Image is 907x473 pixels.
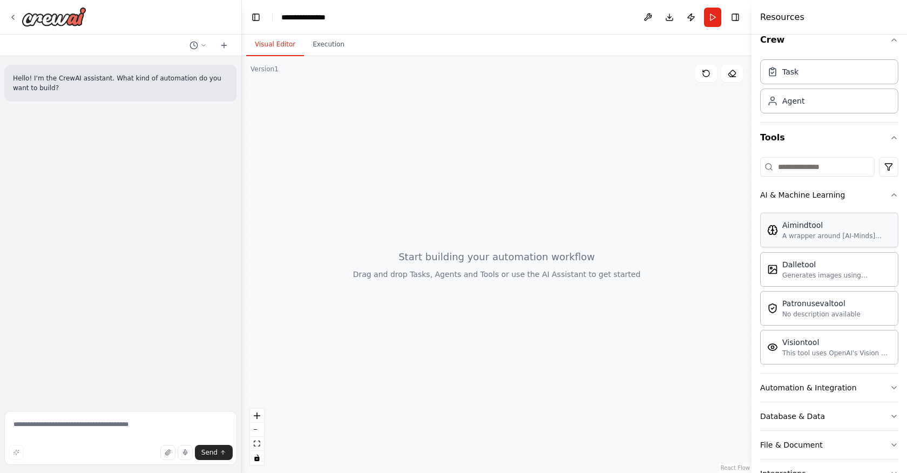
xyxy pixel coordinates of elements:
img: Logo [22,7,86,26]
button: Improve this prompt [9,445,24,460]
button: Crew [760,25,898,55]
div: Generates images using OpenAI's Dall-E model. [782,271,891,280]
button: Hide left sidebar [248,10,263,25]
button: Send [195,445,233,460]
h4: Resources [760,11,804,24]
div: Crew [760,55,898,122]
div: Task [782,66,798,77]
button: Start a new chat [215,39,233,52]
div: No description available [782,310,861,319]
button: toggle interactivity [250,451,264,465]
img: Aimindtool [767,225,778,235]
a: React Flow attribution [721,465,750,471]
button: Click to speak your automation idea [178,445,193,460]
div: AI & Machine Learning [760,190,845,200]
button: Visual Editor [246,33,304,56]
button: Tools [760,123,898,153]
button: zoom in [250,409,264,423]
button: Switch to previous chat [185,39,211,52]
button: Upload files [160,445,175,460]
div: File & Document [760,440,823,450]
img: Patronusevaltool [767,303,778,314]
img: Visiontool [767,342,778,353]
div: A wrapper around [AI-Minds]([URL][DOMAIN_NAME]). Useful for when you need answers to questions fr... [782,232,891,240]
nav: breadcrumb [281,12,337,23]
button: zoom out [250,423,264,437]
span: Send [201,448,218,457]
div: React Flow controls [250,409,264,465]
div: AI & Machine Learning [760,209,898,373]
button: Database & Data [760,402,898,430]
button: Automation & Integration [760,374,898,402]
div: Patronusevaltool [782,298,861,309]
div: Automation & Integration [760,382,857,393]
div: Database & Data [760,411,825,422]
div: Agent [782,96,804,106]
img: Dalletool [767,264,778,275]
button: Execution [304,33,353,56]
button: File & Document [760,431,898,459]
button: Hide right sidebar [728,10,743,25]
div: Visiontool [782,337,891,348]
div: Version 1 [251,65,279,73]
button: fit view [250,437,264,451]
div: Dalletool [782,259,891,270]
p: Hello! I'm the CrewAI assistant. What kind of automation do you want to build? [13,73,228,93]
div: This tool uses OpenAI's Vision API to describe the contents of an image. [782,349,891,357]
button: AI & Machine Learning [760,181,898,209]
div: Aimindtool [782,220,891,231]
